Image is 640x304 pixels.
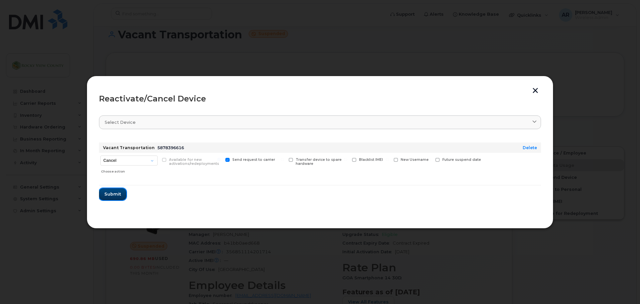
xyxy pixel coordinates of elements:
[401,158,429,162] span: New Username
[99,115,541,129] a: Select device
[104,191,121,197] span: Submit
[386,158,389,161] input: New Username
[427,158,431,161] input: Future suspend date
[154,158,157,161] input: Available for new activations/redeployments
[103,145,155,150] strong: Vacant Transportation
[169,158,219,166] span: Available for new activations/redeployments
[232,158,275,162] span: Send request to carrier
[217,158,221,161] input: Send request to carrier
[101,166,158,174] div: Choose action
[281,158,284,161] input: Transfer device to spare hardware
[99,188,126,200] button: Submit
[99,95,541,103] div: Reactivate/Cancel Device
[157,145,184,150] span: 5878396616
[359,158,383,162] span: Blacklist IMEI
[611,275,635,299] iframe: Messenger Launcher
[442,158,481,162] span: Future suspend date
[296,158,342,166] span: Transfer device to spare hardware
[523,145,537,150] a: Delete
[344,158,347,161] input: Blacklist IMEI
[105,119,136,125] span: Select device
